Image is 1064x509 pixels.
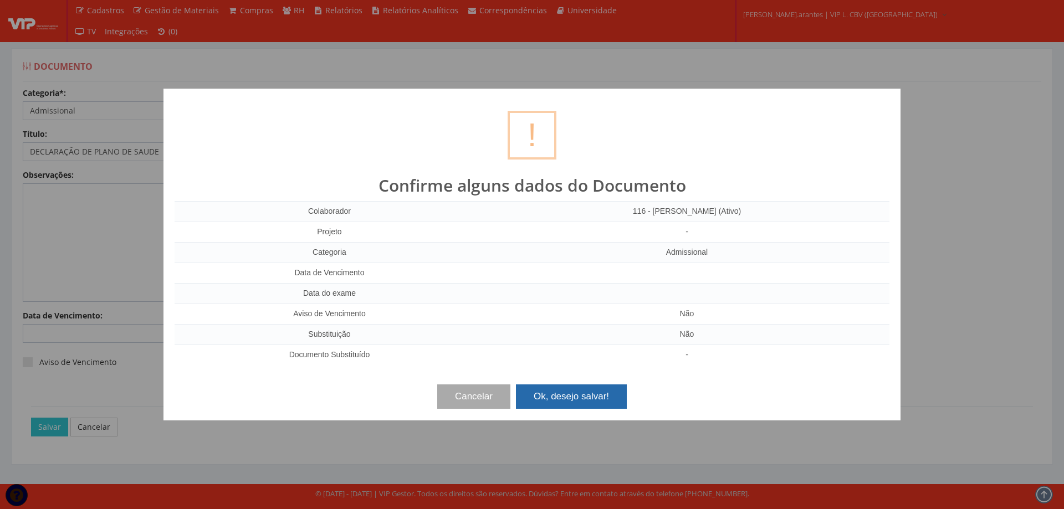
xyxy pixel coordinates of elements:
h2: Confirme alguns dados do Documento [175,176,889,194]
td: Data do exame [175,283,484,304]
td: Data de Vencimento [175,263,484,283]
td: Projeto [175,222,484,242]
td: Documento Substituído [175,345,484,364]
button: Ok, desejo salvar! [516,384,627,409]
button: Cancelar [437,384,510,409]
td: - [484,222,889,242]
td: Não [484,324,889,345]
td: Categoria [175,242,484,263]
td: Não [484,304,889,324]
td: Admissional [484,242,889,263]
td: Substituição [175,324,484,345]
td: - [484,345,889,364]
div: ! [508,111,556,160]
td: Colaborador [175,202,484,222]
td: Aviso de Vencimento [175,304,484,324]
td: 116 - [PERSON_NAME] (Ativo) [484,202,889,222]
